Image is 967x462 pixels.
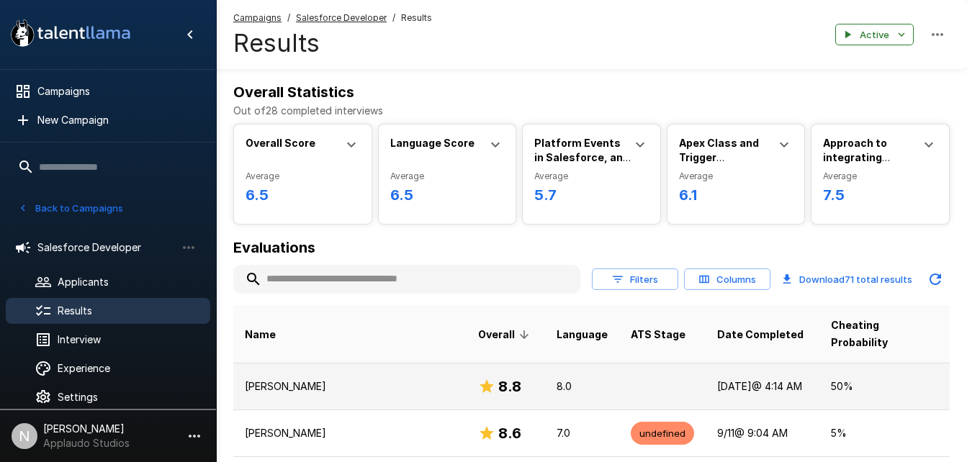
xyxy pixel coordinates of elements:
h6: 7.5 [823,184,937,207]
u: Salesforce Developer [296,12,387,23]
h6: 5.7 [534,184,649,207]
span: / [392,11,395,25]
b: Evaluations [233,239,315,256]
td: [DATE] @ 4:14 AM [706,363,819,409]
span: Name [245,326,276,343]
span: Average [679,169,793,184]
span: Average [534,169,649,184]
b: Apex Class and Trigger Optimization [679,137,759,178]
span: Language [557,326,608,343]
h6: 6.5 [390,184,505,207]
p: 7.0 [557,426,608,440]
span: Overall [478,326,534,343]
span: Average [246,169,360,184]
p: 5 % [831,426,938,440]
h6: 8.6 [498,422,521,445]
button: Active [835,24,914,46]
b: Overall Score [246,137,315,149]
p: [PERSON_NAME] [245,379,455,394]
b: Overall Statistics [233,83,354,101]
p: Out of 28 completed interviews [233,104,950,118]
button: Updated Today - 12:22 PM [921,265,950,294]
b: Platform Events in Salesforce, and can give an example of how they have used them [534,137,631,221]
b: Approach to integrating Salesforce with external systems, and what tools or techniques [823,137,919,221]
h6: 6.5 [246,184,360,207]
p: 50 % [831,379,938,394]
span: Average [823,169,937,184]
button: Download71 total results [776,265,918,294]
span: Average [390,169,505,184]
p: 8.0 [557,379,608,394]
span: undefined [631,427,694,440]
button: Columns [684,268,770,291]
span: Results [401,11,432,25]
span: Cheating Probability [831,317,938,351]
h4: Results [233,28,432,58]
h6: 8.8 [498,375,521,398]
h6: 6.1 [679,184,793,207]
b: Language Score [390,137,474,149]
span: / [287,11,290,25]
span: ATS Stage [631,326,685,343]
button: Filters [592,268,678,291]
p: [PERSON_NAME] [245,426,455,440]
td: 9/11 @ 9:04 AM [706,409,819,456]
u: Campaigns [233,12,282,23]
span: Date Completed [717,326,804,343]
